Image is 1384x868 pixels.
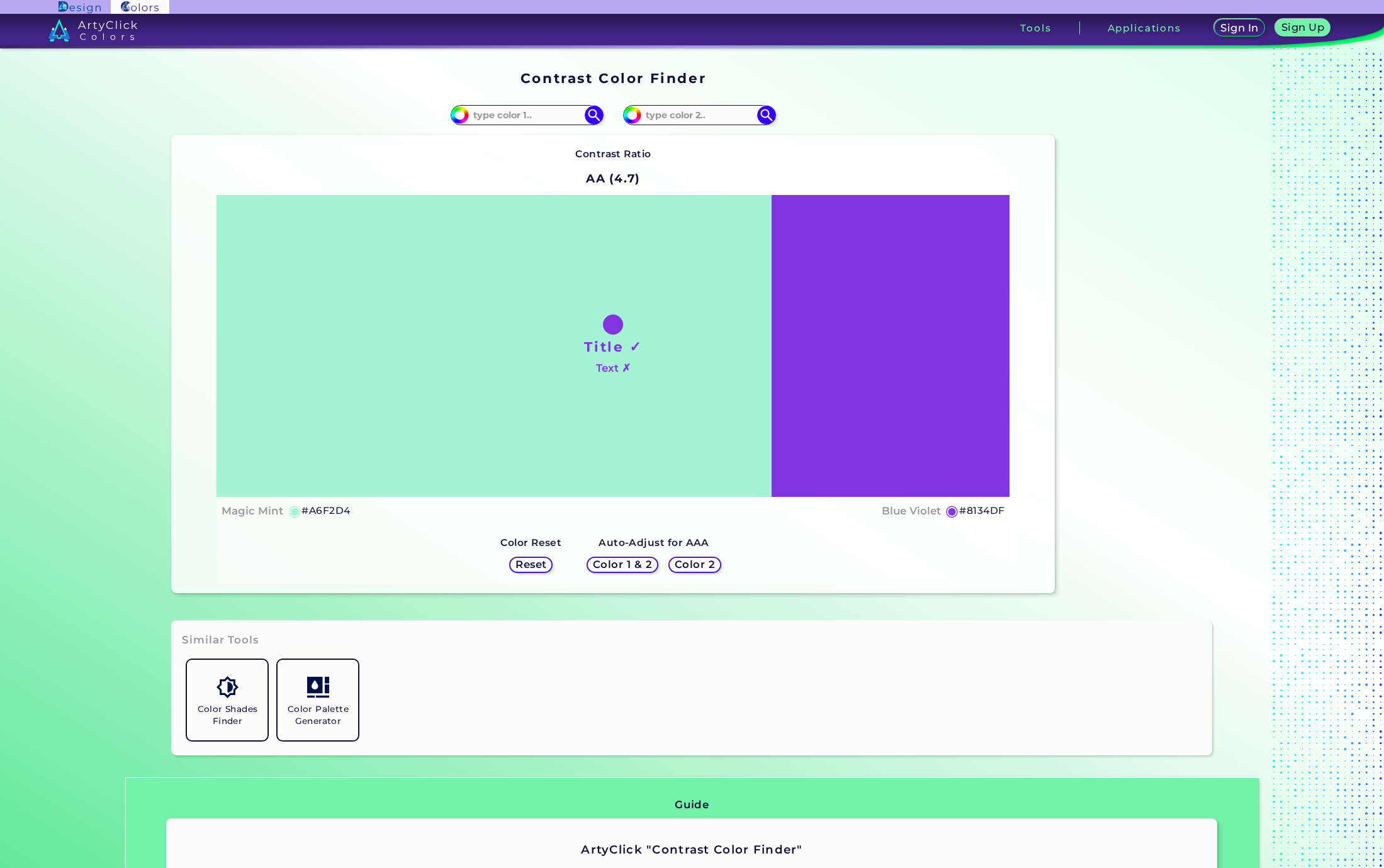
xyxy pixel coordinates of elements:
img: icon search [757,106,776,125]
strong: Color Reset [500,537,561,548]
h5: Color 1 & 2 [596,560,650,569]
strong: Auto-Adjust for AAA [599,537,709,548]
h1: Title ✓ [584,337,642,356]
h3: Similar Tools [182,633,259,648]
h3: Applications [1108,23,1181,33]
h1: Contrast Color Finder [520,69,706,87]
h5: Color Palette Generator [283,703,353,727]
img: logo_artyclick_colors_white.svg [48,19,137,42]
h5: Sign Up [1283,23,1322,32]
h4: Blue Violet [882,502,941,520]
h2: ArtyClick "Contrast Color Finder" [374,842,1009,858]
h5: ◉ [288,503,302,518]
h2: AA (4.7) [580,165,646,192]
strong: Contrast Ratio [575,148,651,160]
img: icon_color_shades.svg [217,676,239,698]
h5: #8134DF [959,503,1004,519]
h5: #A6F2D4 [301,503,350,519]
h5: ◉ [945,503,959,518]
h4: Text ✗ [596,359,631,377]
input: type color 2.. [641,107,758,124]
h3: Guide [675,798,709,813]
h5: Sign In [1222,23,1256,33]
img: ArtyClick Design logo [59,1,101,13]
a: Sign Up [1278,20,1328,36]
h4: Magic Mint [222,502,283,520]
a: Color Palette Generator [273,655,363,745]
h5: Reset [517,560,546,569]
img: icon_col_pal_col.svg [307,676,329,698]
a: Sign In [1217,20,1263,36]
h5: Color 2 [677,560,713,569]
h3: Tools [1020,23,1051,33]
h5: Color Shades Finder [192,703,262,727]
input: type color 1.. [469,107,586,124]
img: icon search [585,106,604,125]
a: Color Shades Finder [182,655,273,745]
